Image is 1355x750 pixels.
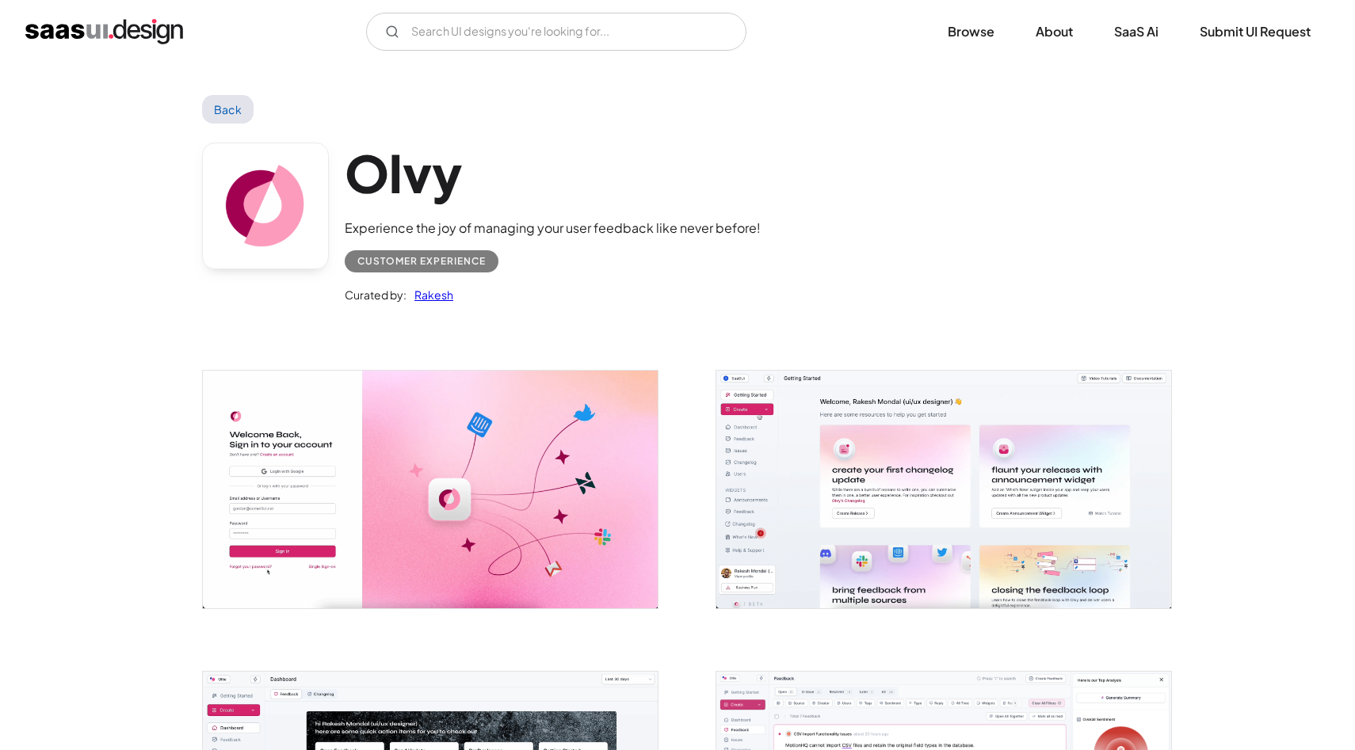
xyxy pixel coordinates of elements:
a: Back [202,95,254,124]
a: open lightbox [716,371,1171,607]
a: About [1017,14,1092,49]
a: Browse [929,14,1013,49]
img: 64151e20babae48621cbc73d_Olvy%20Getting%20Started.png [716,371,1171,607]
div: Experience the joy of managing your user feedback like never before! [345,219,761,238]
h1: Olvy [345,143,761,204]
div: Curated by: [345,285,406,304]
form: Email Form [366,13,746,51]
a: open lightbox [203,371,658,607]
a: Rakesh [406,285,453,304]
div: Customer Experience [357,252,486,271]
a: Submit UI Request [1181,14,1330,49]
a: SaaS Ai [1095,14,1178,49]
input: Search UI designs you're looking for... [366,13,746,51]
a: home [25,19,183,44]
img: 64151e20babae4e17ecbc73e_Olvy%20Sign%20In.png [203,371,658,607]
